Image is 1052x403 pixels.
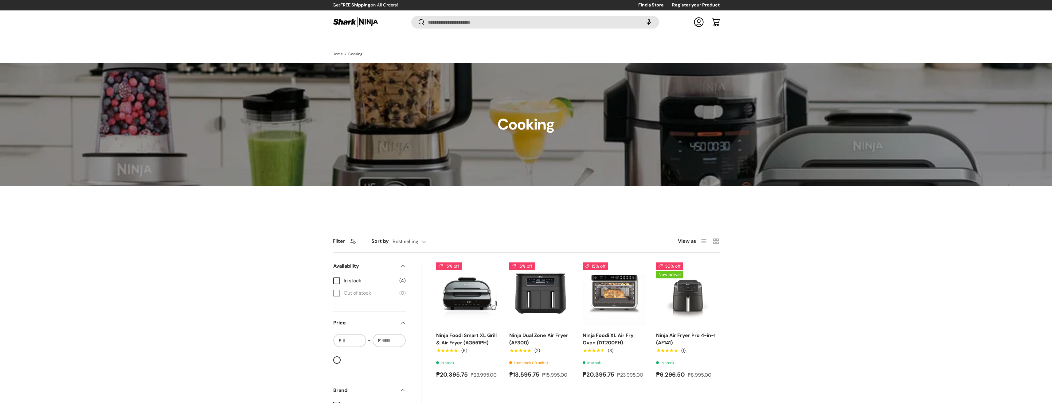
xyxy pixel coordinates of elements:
speech-search-button: Search by voice [639,15,659,29]
span: - [368,337,371,344]
summary: Price [333,312,406,334]
summary: Brand [333,379,406,401]
a: Ninja Foodi XL Air Fry Oven (DT200PH) [583,262,646,326]
summary: Availability [333,255,406,277]
span: Out of stock [344,289,396,297]
img: https://sharkninja.com.ph/products/ninja-air-fryer-pro-4-in-1-af141 [656,262,720,326]
span: ₱ [377,337,381,344]
span: (0) [399,289,406,297]
a: Find a Store [638,2,672,9]
h1: Cooking [498,115,555,134]
span: New arrival [656,271,683,278]
span: 30% off [656,262,683,270]
span: 15% off [509,262,535,270]
nav: Breadcrumbs [333,51,720,57]
span: Price [333,319,396,327]
a: Ninja Foodi XL Air Fry Oven (DT200PH) [583,332,634,346]
img: Shark Ninja Philippines [333,16,379,28]
label: Sort by [371,238,393,245]
a: Ninja Foodi Smart XL Grill & Air Fryer (AG551PH) [436,262,500,326]
a: Home [333,52,343,56]
a: Ninja Air Fryer Pro 4-in-1 (AF141) [656,332,716,346]
img: ninja-foodi-smart-xl-grill-and-air-fryer-full-view-shark-ninja-philippines [436,262,500,326]
p: Get on All Orders! [333,2,398,9]
span: View as [678,238,696,245]
a: Cooking [348,52,362,56]
span: 15% off [583,262,608,270]
a: Ninja Foodi Smart XL Grill & Air Fryer (AG551PH) [436,332,497,346]
strong: FREE Shipping [340,2,370,8]
button: Filter [333,238,356,244]
span: In stock [344,277,396,285]
a: Ninja Dual Zone Air Fryer (AF300) [509,332,568,346]
button: Best selling [393,236,439,247]
span: Brand [333,387,396,394]
a: Register your Product [672,2,720,9]
span: Availability [333,262,396,270]
span: Filter [333,238,345,244]
span: Best selling [393,238,418,244]
span: 15% off [436,262,462,270]
a: Ninja Dual Zone Air Fryer (AF300) [509,262,573,326]
span: ₱ [338,337,342,344]
span: (4) [399,277,406,285]
img: ninja-foodi-xl-air-fry-oven-with-sample-food-content-full-view-sharkninja-philippines [583,262,646,326]
a: Ninja Air Fryer Pro 4-in-1 (AF141) [656,262,720,326]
